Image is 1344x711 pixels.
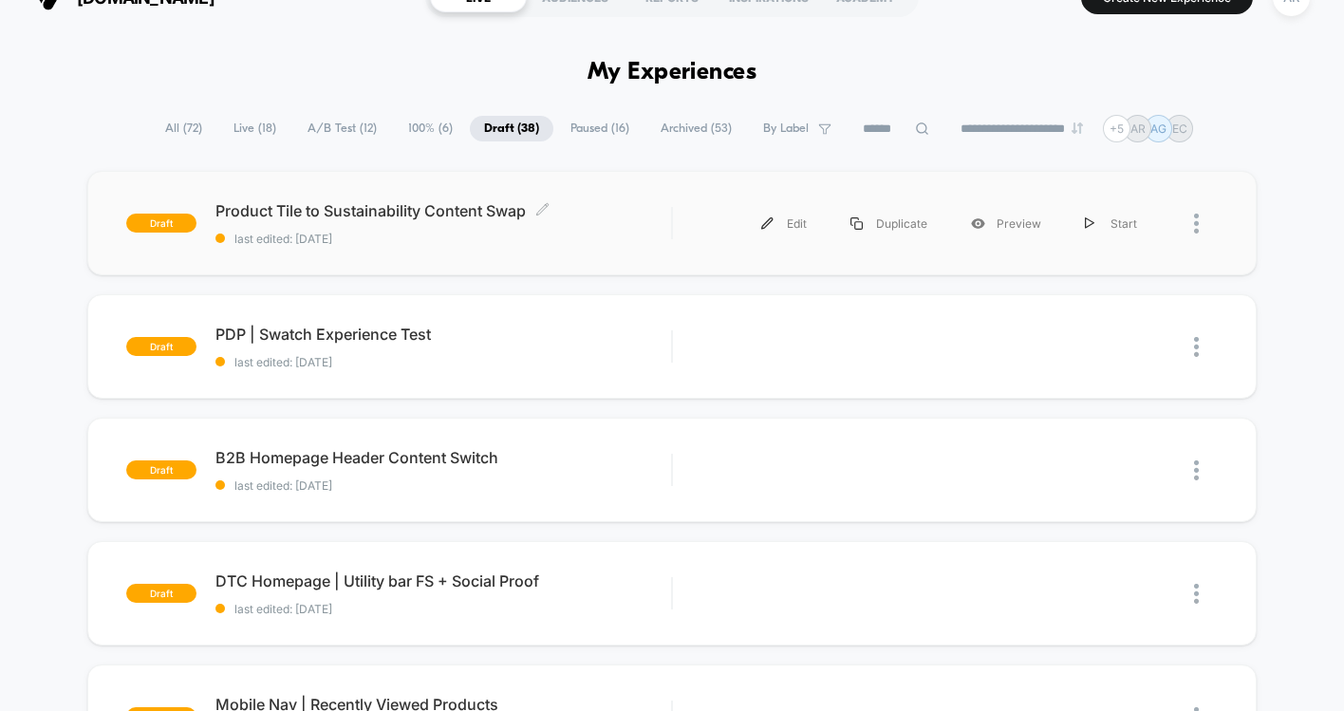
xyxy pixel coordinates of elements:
div: Edit [739,202,829,245]
img: close [1194,584,1199,604]
span: last edited: [DATE] [215,355,671,369]
div: Preview [949,202,1063,245]
img: close [1194,337,1199,357]
div: Start [1063,202,1159,245]
span: DTC Homepage | Utility bar FS + Social Proof [215,571,671,590]
img: close [1194,214,1199,234]
span: Paused ( 16 ) [556,116,644,141]
span: draft [126,460,196,479]
span: Product Tile to Sustainability Content Swap [215,201,671,220]
span: Live ( 18 ) [219,116,290,141]
span: By Label [763,122,809,136]
p: AG [1150,122,1167,136]
img: menu [1085,217,1094,230]
span: draft [126,337,196,356]
span: last edited: [DATE] [215,602,671,616]
span: A/B Test ( 12 ) [293,116,391,141]
span: B2B Homepage Header Content Switch [215,448,671,467]
h1: My Experiences [588,59,757,86]
span: last edited: [DATE] [215,232,671,246]
span: draft [126,214,196,233]
img: close [1194,460,1199,480]
span: 100% ( 6 ) [394,116,467,141]
span: draft [126,584,196,603]
p: EC [1172,122,1187,136]
p: AR [1130,122,1146,136]
span: PDP | Swatch Experience Test [215,325,671,344]
span: last edited: [DATE] [215,478,671,493]
img: menu [850,217,863,230]
span: Draft ( 38 ) [470,116,553,141]
div: + 5 [1103,115,1130,142]
img: end [1072,122,1083,134]
span: All ( 72 ) [151,116,216,141]
span: Archived ( 53 ) [646,116,746,141]
img: menu [761,217,774,230]
div: Duplicate [829,202,949,245]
